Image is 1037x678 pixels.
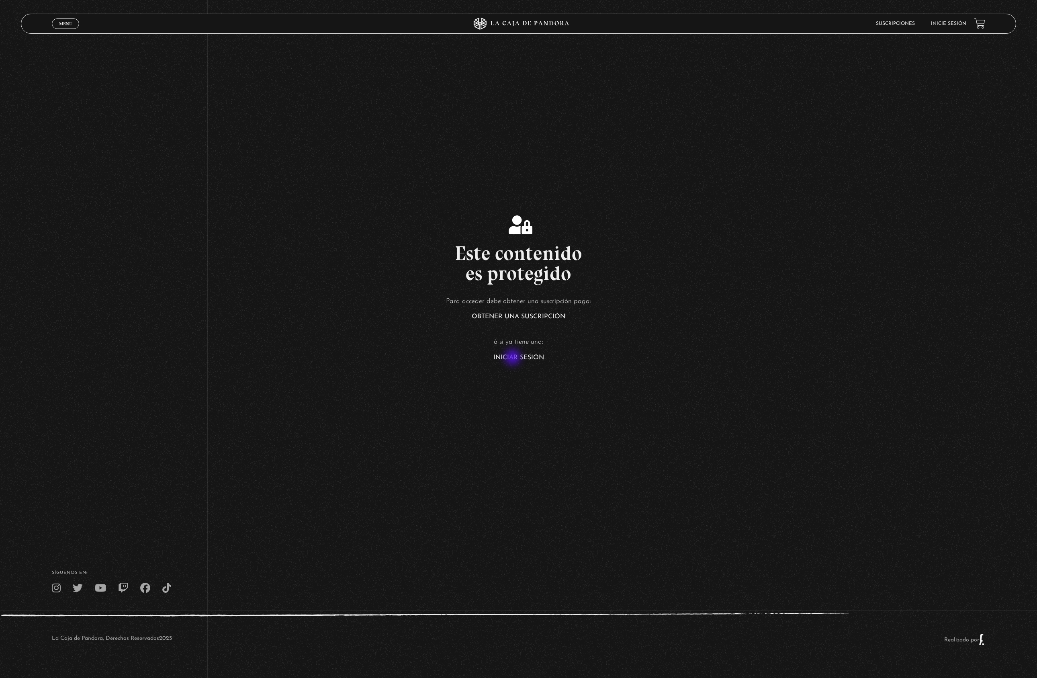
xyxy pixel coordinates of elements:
a: Obtener una suscripción [472,313,565,320]
a: View your shopping cart [974,18,985,29]
span: Cerrar [56,28,75,34]
a: Inicie sesión [931,21,966,26]
a: Iniciar Sesión [493,354,544,361]
h4: SÍguenos en: [52,571,985,575]
a: Suscripciones [876,21,915,26]
span: Menu [59,21,72,26]
p: La Caja de Pandora, Derechos Reservados 2025 [52,633,172,645]
a: Realizado por [944,637,985,643]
